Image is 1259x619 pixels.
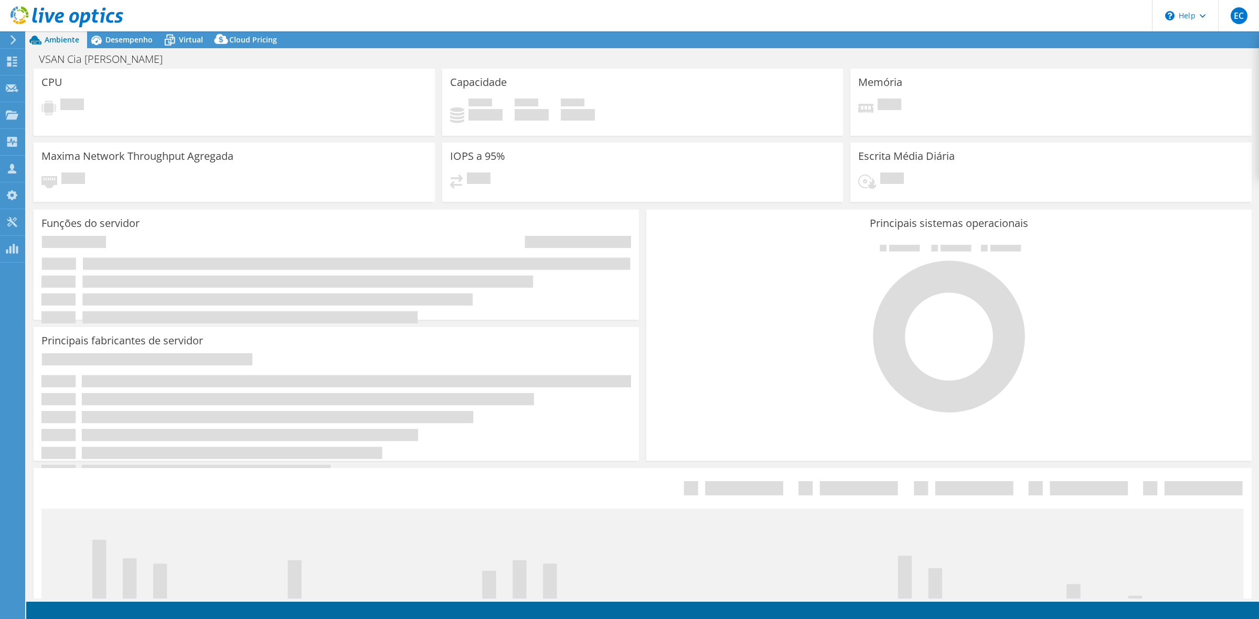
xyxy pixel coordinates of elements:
[41,77,62,88] h3: CPU
[450,150,505,162] h3: IOPS a 95%
[515,109,549,121] h4: 0 GiB
[1165,11,1175,20] svg: \n
[561,109,595,121] h4: 0 GiB
[34,53,179,65] h1: VSAN Cia [PERSON_NAME]
[468,99,492,109] span: Usado
[515,99,538,109] span: Disponível
[61,172,85,187] span: Pendente
[41,218,140,229] h3: Funções do servidor
[41,335,203,346] h3: Principais fabricantes de servidor
[1231,7,1247,24] span: EC
[654,218,1244,229] h3: Principais sistemas operacionais
[229,35,277,45] span: Cloud Pricing
[45,35,79,45] span: Ambiente
[41,150,233,162] h3: Maxima Network Throughput Agregada
[467,172,490,187] span: Pendente
[858,150,955,162] h3: Escrita Média Diária
[468,109,503,121] h4: 0 GiB
[880,172,904,187] span: Pendente
[105,35,153,45] span: Desempenho
[561,99,584,109] span: Total
[60,99,84,113] span: Pendente
[179,35,203,45] span: Virtual
[858,77,902,88] h3: Memória
[878,99,901,113] span: Pendente
[450,77,507,88] h3: Capacidade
